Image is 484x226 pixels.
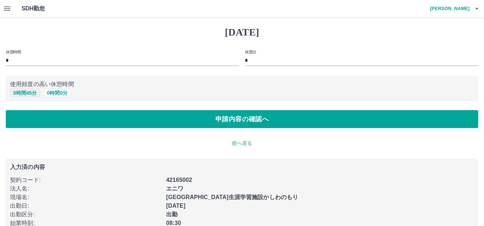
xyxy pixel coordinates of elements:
b: [DATE] [166,203,186,209]
b: 出勤 [166,211,178,217]
b: 08:30 [166,220,181,226]
button: 申請内容の確認へ [6,110,478,128]
b: エニワ [166,185,183,192]
p: 入力済の内容 [10,164,474,170]
label: 休憩時間 [6,49,21,55]
p: 契約コード : [10,176,162,184]
p: 現場名 : [10,193,162,202]
label: 休憩分 [245,49,256,55]
p: 出勤区分 : [10,210,162,219]
p: 使用頻度の高い休憩時間 [10,80,474,89]
b: [GEOGRAPHIC_DATA]生涯学習施設かしわのもり [166,194,298,200]
p: 前へ戻る [6,140,478,147]
button: 0時間0分 [44,89,71,97]
b: 42165002 [166,177,192,183]
p: 出勤日 : [10,202,162,210]
button: 0時間45分 [10,89,40,97]
p: 法人名 : [10,184,162,193]
h1: [DATE] [6,26,478,38]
